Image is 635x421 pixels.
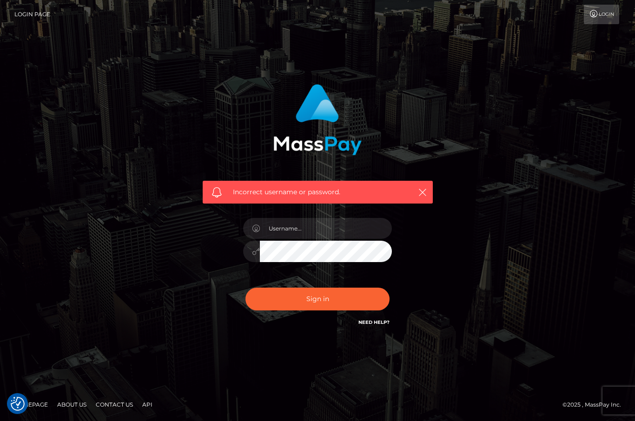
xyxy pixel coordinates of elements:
[11,397,25,411] button: Consent Preferences
[273,84,362,155] img: MassPay Login
[11,397,25,411] img: Revisit consent button
[139,397,156,412] a: API
[10,397,52,412] a: Homepage
[584,5,619,24] a: Login
[92,397,137,412] a: Contact Us
[14,5,50,24] a: Login Page
[260,218,392,239] input: Username...
[358,319,390,325] a: Need Help?
[53,397,90,412] a: About Us
[245,288,390,310] button: Sign in
[562,400,628,410] div: © 2025 , MassPay Inc.
[233,187,403,197] span: Incorrect username or password.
